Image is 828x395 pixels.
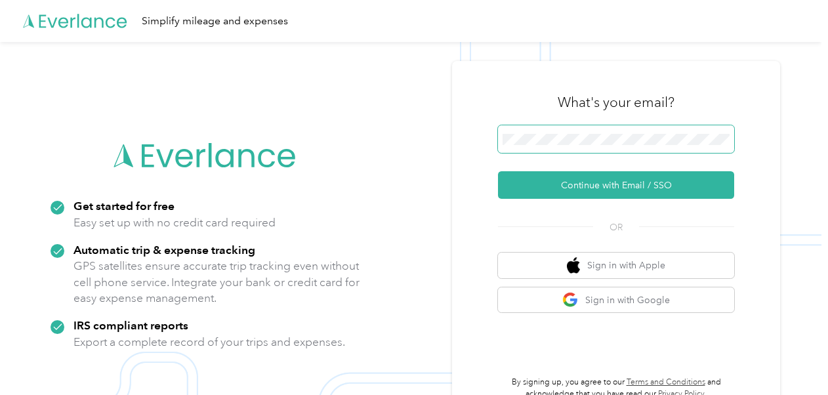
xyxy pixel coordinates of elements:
[558,93,674,112] h3: What's your email?
[498,287,734,313] button: google logoSign in with Google
[593,220,639,234] span: OR
[73,215,276,231] p: Easy set up with no credit card required
[567,257,580,274] img: apple logo
[73,243,255,257] strong: Automatic trip & expense tracking
[73,199,175,213] strong: Get started for free
[73,318,188,332] strong: IRS compliant reports
[73,258,360,306] p: GPS satellites ensure accurate trip tracking even without cell phone service. Integrate your bank...
[73,334,345,350] p: Export a complete record of your trips and expenses.
[498,171,734,199] button: Continue with Email / SSO
[627,377,705,387] a: Terms and Conditions
[142,13,288,30] div: Simplify mileage and expenses
[498,253,734,278] button: apple logoSign in with Apple
[562,292,579,308] img: google logo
